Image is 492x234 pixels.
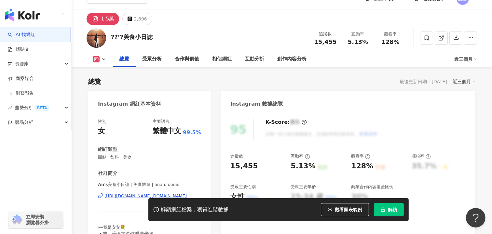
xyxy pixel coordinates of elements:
div: 主要語言 [153,119,170,124]
span: 15,455 [314,38,336,45]
div: 性別 [98,119,106,124]
div: 觀看率 [351,153,370,159]
a: 商案媒合 [8,75,34,82]
div: [URL][DOMAIN_NAME][DOMAIN_NAME] [104,193,187,199]
span: 128% [381,39,400,45]
a: 找貼文 [8,46,29,53]
span: 甜點 · 飲料 · 美食 [98,154,201,160]
div: 2,896 [134,14,147,23]
span: 解鎖 [388,207,397,212]
div: 近三個月 [453,77,475,86]
span: 競品分析 [15,115,33,130]
div: 相似網紅 [212,55,232,63]
div: 解鎖網紅檔案，獲得進階數據 [161,206,228,213]
div: 女 [98,126,105,136]
a: chrome extension立即安裝 瀏覽器外掛 [8,211,63,228]
span: 資源庫 [15,57,29,71]
a: 洞察報告 [8,90,34,97]
div: 受眾主要性別 [230,184,256,190]
div: 最後更新日期：[DATE] [400,79,447,84]
div: BETA [34,105,49,111]
img: KOL Avatar [87,28,106,48]
div: 互動率 [291,153,310,159]
div: 網紅類型 [98,146,117,153]
div: 15,455 [230,161,258,171]
div: 女性 [230,192,245,202]
div: 互動率 [346,31,370,37]
a: searchAI 找網紅 [8,32,35,38]
div: 社群簡介 [98,170,117,177]
div: 5.13% [291,161,315,171]
div: 128% [351,161,373,171]
span: 趨勢分析 [15,100,49,115]
div: Instagram 數據總覽 [230,100,283,108]
div: 創作內容分析 [277,55,307,63]
span: 𝗔𝗻’𝘀美食小日誌￤美食旅遊 | anan.foodie [98,182,201,188]
div: Instagram 網紅基本資料 [98,100,161,108]
button: 觀看圖表範例 [321,203,369,216]
span: 99.5% [183,129,201,136]
span: 觀看圖表範例 [335,207,362,212]
div: 追蹤數 [230,153,243,159]
button: 解鎖 [374,203,404,216]
div: 商業合作內容覆蓋比例 [351,184,393,190]
div: 觀看率 [378,31,403,37]
img: chrome extension [10,214,23,225]
div: 近三個月 [454,54,477,64]
img: logo [5,8,40,21]
div: 1.5萬 [101,14,114,23]
span: 立即安裝 瀏覽器外掛 [26,214,49,226]
div: 合作與價值 [175,55,199,63]
div: 受眾分析 [142,55,162,63]
div: 漲粉率 [412,153,431,159]
div: 受眾主要年齡 [291,184,316,190]
span: lock [381,207,385,212]
span: rise [8,106,12,110]
div: 追蹤數 [313,31,338,37]
div: 總覽 [88,77,101,86]
div: 互動分析 [245,55,264,63]
button: 2,896 [122,13,152,25]
div: 繁體中文 [153,126,181,136]
div: ??’?美食小日誌 [111,33,153,41]
span: 5.13% [348,39,368,45]
button: 1.5萬 [87,13,119,25]
a: [URL][DOMAIN_NAME][DOMAIN_NAME] [98,193,201,199]
div: 總覽 [119,55,129,63]
div: K-Score : [266,119,307,126]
